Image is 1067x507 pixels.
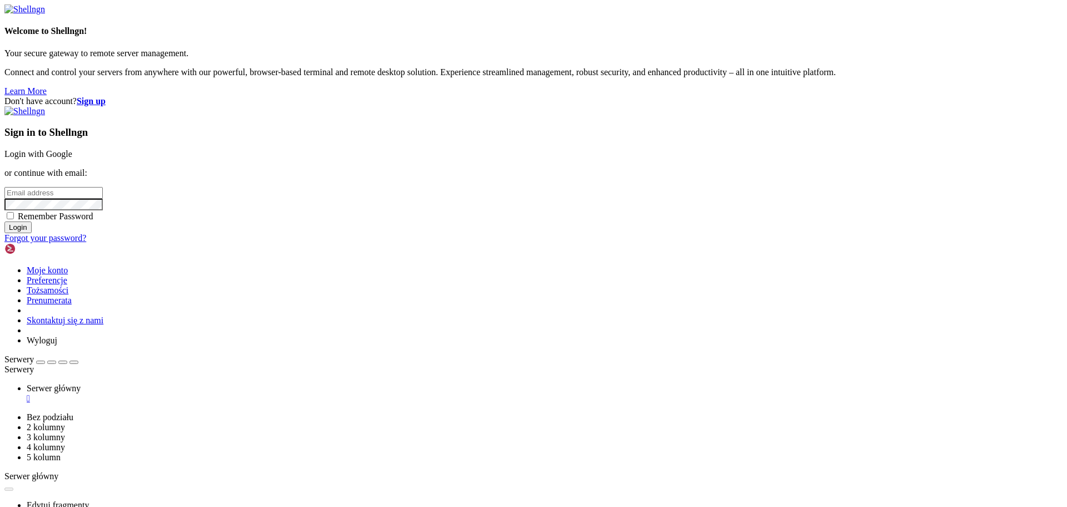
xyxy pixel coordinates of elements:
p: Connect and control your servers from anywhere with our powerful, browser-based terminal and remo... [4,67,1063,77]
font: Serwer główny [4,471,58,481]
a: Serwery [4,355,78,364]
font: 3 kolumny [27,432,65,442]
a: Login with Google [4,149,72,159]
img: Shellngn [4,243,68,254]
img: Shellngn [4,4,45,14]
p: Your secure gateway to remote server management. [4,48,1063,58]
a: Skontaktuj się z nami [27,316,103,325]
a: Learn More [4,86,47,96]
img: Shellngn [4,106,45,116]
a: Forgot your password? [4,233,86,243]
font: 5 kolumn [27,452,61,462]
font: 4 kolumny [27,442,65,452]
a: Sign up [77,96,106,106]
font: Serwer główny [27,383,81,393]
font: Wyloguj [27,336,57,345]
input: Remember Password [7,212,14,219]
h4: Welcome to Shellngn! [4,26,1063,36]
a:  [27,393,1063,403]
a: Preferencje [27,275,67,285]
input: Login [4,221,32,233]
font: Serwery [4,355,34,364]
span: Remember Password [18,211,93,221]
input: Email address [4,187,103,199]
font: 2 kolumny [27,422,65,432]
font: Serwery [4,365,34,374]
a: Moje konto [27,265,68,275]
a: Serwer główny [27,383,1063,403]
div: Don't have account? [4,96,1063,106]
p: or continue with email: [4,168,1063,178]
font: Bez podziału [27,412,73,422]
font:  [27,393,30,403]
h3: Sign in to Shellngn [4,126,1063,139]
a: Prenumerata [27,296,72,305]
a: Tożsamości [27,286,68,295]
